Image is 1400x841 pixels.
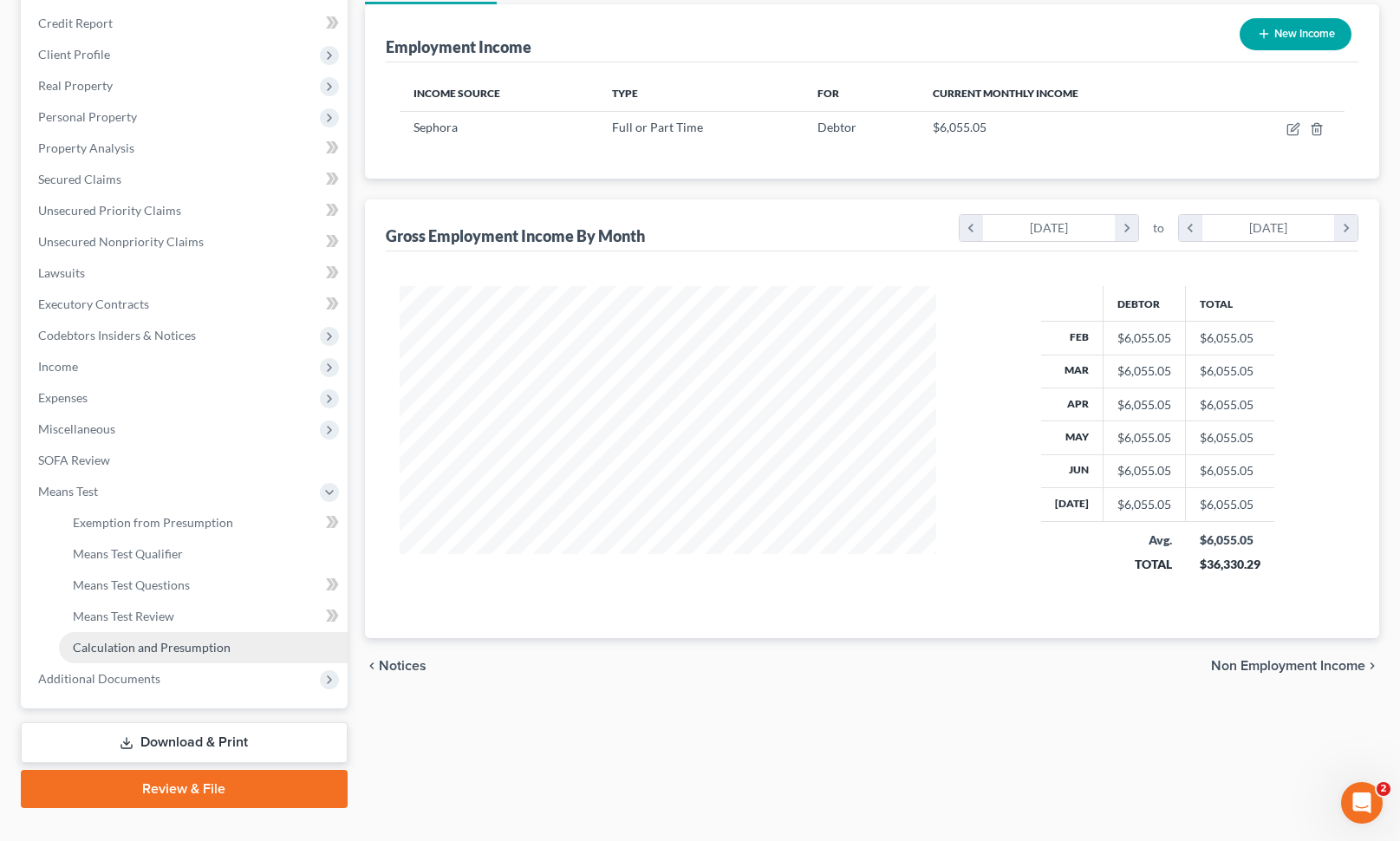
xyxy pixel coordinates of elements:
span: Calculation and Presumption [73,640,231,655]
div: $6,055.05 [1117,462,1171,479]
th: Debtor [1104,286,1186,321]
th: Mar [1041,355,1104,388]
span: Current Monthly Income [933,87,1078,100]
i: chevron_left [1179,215,1202,241]
span: Income [38,359,78,374]
th: [DATE] [1041,488,1104,521]
span: Credit Report [38,16,113,30]
a: Property Analysis [24,133,348,164]
a: Means Test Qualifier [59,538,348,570]
span: Real Property [38,78,113,93]
span: Full or Part Time [612,120,703,134]
td: $6,055.05 [1186,355,1274,388]
td: $6,055.05 [1186,388,1274,420]
div: $6,055.05 [1117,496,1171,513]
td: $6,055.05 [1186,454,1274,487]
span: Means Test Review [73,609,174,623]
iframe: Intercom live chat [1341,782,1383,824]
a: Means Test Review [59,601,348,632]
span: Type [612,87,638,100]
div: TOTAL [1117,556,1172,573]
span: Additional Documents [38,671,160,686]
div: $6,055.05 [1117,362,1171,380]
a: SOFA Review [24,445,348,476]
span: to [1153,219,1164,237]
i: chevron_right [1334,215,1358,241]
span: Means Test Questions [73,577,190,592]
th: Feb [1041,322,1104,355]
a: Means Test Questions [59,570,348,601]
span: Means Test [38,484,98,499]
a: Executory Contracts [24,289,348,320]
span: Means Test Qualifier [73,546,183,561]
a: Unsecured Priority Claims [24,195,348,226]
th: Jun [1041,454,1104,487]
div: $6,055.05 [1117,329,1171,347]
span: Executory Contracts [38,297,149,311]
a: Lawsuits [24,258,348,289]
th: Apr [1041,388,1104,420]
a: Download & Print [21,722,348,763]
th: Total [1186,286,1274,321]
span: Personal Property [38,109,137,124]
div: [DATE] [983,215,1116,241]
span: Codebtors Insiders & Notices [38,328,196,342]
button: Non Employment Income chevron_right [1211,659,1379,673]
span: Exemption from Presumption [73,515,233,530]
td: $6,055.05 [1186,488,1274,521]
span: Unsecured Priority Claims [38,203,181,218]
div: Avg. [1117,531,1172,549]
i: chevron_left [960,215,983,241]
span: Client Profile [38,47,110,62]
a: Unsecured Nonpriority Claims [24,226,348,258]
span: Debtor [817,120,856,134]
div: $6,055.05 [1200,531,1260,549]
span: Unsecured Nonpriority Claims [38,234,204,249]
span: Expenses [38,390,88,405]
button: chevron_left Notices [365,659,427,673]
td: $6,055.05 [1186,421,1274,454]
i: chevron_right [1365,659,1379,673]
a: Secured Claims [24,164,348,195]
span: Income Source [413,87,500,100]
div: $6,055.05 [1117,396,1171,414]
a: Calculation and Presumption [59,632,348,663]
span: $6,055.05 [933,120,987,134]
button: New Income [1240,18,1351,50]
span: Sephora [413,120,458,134]
th: May [1041,421,1104,454]
span: Non Employment Income [1211,659,1365,673]
div: $6,055.05 [1117,429,1171,447]
div: [DATE] [1202,215,1335,241]
span: Lawsuits [38,265,85,280]
span: Miscellaneous [38,421,115,436]
div: Gross Employment Income By Month [386,225,645,246]
i: chevron_right [1115,215,1138,241]
span: Property Analysis [38,140,134,155]
a: Credit Report [24,8,348,39]
span: Secured Claims [38,172,121,186]
span: SOFA Review [38,453,110,467]
a: Review & File [21,770,348,808]
i: chevron_left [365,659,379,673]
div: $36,330.29 [1200,556,1260,573]
td: $6,055.05 [1186,322,1274,355]
div: Employment Income [386,36,531,57]
span: Notices [379,659,427,673]
span: 2 [1377,782,1390,796]
a: Exemption from Presumption [59,507,348,538]
span: For [817,87,839,100]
